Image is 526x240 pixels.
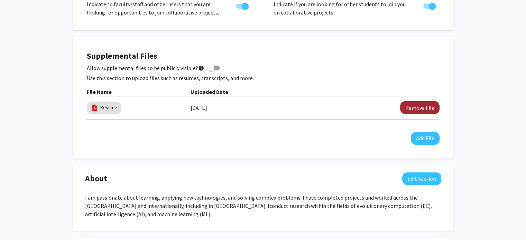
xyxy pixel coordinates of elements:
span: About [85,172,107,185]
img: pdf_icon.png [91,104,99,112]
button: Add File [411,132,440,145]
mat-icon: help [198,64,204,72]
p: Use this section to upload files such as resumes, transcripts, and more. [87,74,440,82]
b: File Name [87,88,112,95]
iframe: Chat [5,209,29,235]
label: [DATE] [191,102,207,114]
h4: Supplemental Files [87,51,440,61]
a: Resume [100,104,117,111]
button: Edit About [402,172,441,185]
span: Allow supplemental files to be publicly visible? [87,64,204,72]
b: Uploaded Date [191,88,228,95]
button: Remove Resume File [400,101,440,114]
p: I am passionate about learning, applying new technologies, and solving complex problems. I have c... [85,193,441,218]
